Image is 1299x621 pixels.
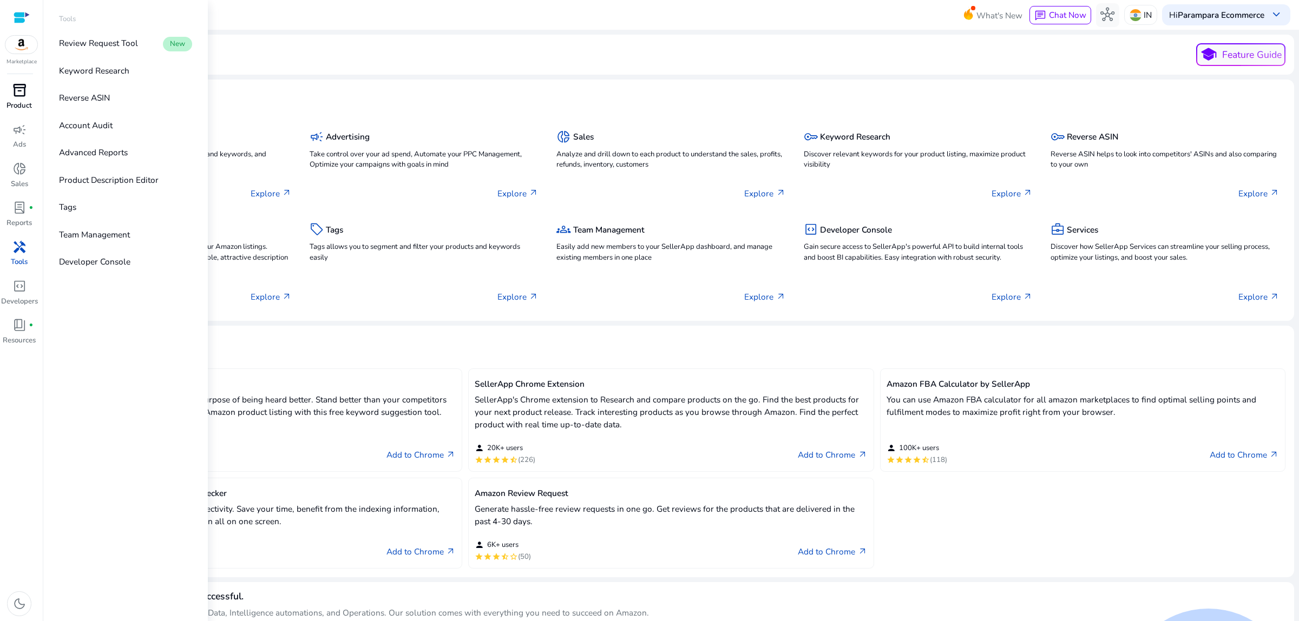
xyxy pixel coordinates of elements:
[12,83,27,97] span: inventory_2
[1178,9,1264,21] b: Parampara Ecommerce
[798,545,867,559] a: Add to Chromearrow_outward
[3,335,36,346] p: Resources
[1029,6,1091,24] button: chatChat Now
[744,187,785,200] p: Explore
[12,123,27,137] span: campaign
[887,444,896,453] mat-icon: person
[59,174,159,186] p: Product Description Editor
[1051,222,1065,236] span: business_center
[1269,450,1279,460] span: arrow_outward
[475,444,484,453] mat-icon: person
[556,242,785,263] p: Easily add new members to your SellerApp dashboard, and manage existing members in one place
[492,455,501,464] mat-icon: star
[12,318,27,332] span: book_4
[1023,188,1033,198] span: arrow_outward
[501,552,509,561] mat-icon: star_half
[887,455,895,464] mat-icon: star
[1049,9,1086,21] span: Chat Now
[59,14,76,25] p: Tools
[59,64,129,77] p: Keyword Research
[556,222,570,236] span: groups
[475,455,483,464] mat-icon: star
[913,455,921,464] mat-icon: star
[251,187,292,200] p: Explore
[1270,292,1280,302] span: arrow_outward
[1169,11,1264,19] p: Hi
[556,149,785,171] p: Analyze and drill down to each product to understand the sales, profits, refunds, inventory, cust...
[163,37,192,51] span: New
[310,242,539,263] p: Tags allows you to segment and filter your products and keywords easily
[310,149,539,171] p: Take control over your ad spend, Automate your PPC Management, Optimize your campaigns with goals...
[326,225,343,235] h5: Tags
[887,393,1279,418] p: You can use Amazon FBA calculator for all amazon marketplaces to find optimal selling points and ...
[63,393,456,418] p: Tailor make your listing for the sole purpose of being heard better. Stand better than your compe...
[63,488,456,498] h5: Amazon Keyword Ranking & Index Checker
[57,606,671,619] p: SellerApp is built to enable sellers with Data, Intelligence automations, and Operations. Our sol...
[887,379,1279,389] h5: Amazon FBA Calculator by SellerApp
[6,218,32,229] p: Reports
[899,444,939,453] span: 100K+ users
[475,488,867,498] h5: Amazon Review Request
[858,547,868,557] span: arrow_outward
[11,257,28,268] p: Tools
[776,188,786,198] span: arrow_outward
[1067,225,1098,235] h5: Services
[497,290,539,303] p: Explore
[483,552,492,561] mat-icon: star
[1034,10,1046,22] span: chat
[904,455,913,464] mat-icon: star
[1238,290,1280,303] p: Explore
[386,448,456,462] a: Add to Chromearrow_outward
[29,206,34,210] span: fiber_manual_record
[744,290,785,303] p: Explore
[573,225,645,235] h5: Team Management
[895,455,904,464] mat-icon: star
[1067,132,1118,142] h5: Reverse ASIN
[1144,5,1152,24] p: IN
[529,188,539,198] span: arrow_outward
[483,455,492,464] mat-icon: star
[59,146,128,158] p: Advanced Reports
[12,201,27,215] span: lab_profile
[59,91,110,104] p: Reverse ASIN
[475,503,867,527] p: Generate hassle-free review requests in one go. Get reviews for the products that are delivered i...
[1269,8,1283,22] span: keyboard_arrow_down
[1196,43,1285,66] button: schoolFeature Guide
[59,255,130,268] p: Developer Console
[12,597,27,611] span: dark_mode
[487,540,519,550] span: 6K+ users
[798,448,867,462] a: Add to Chromearrow_outward
[1222,48,1282,62] p: Feature Guide
[518,455,535,465] span: (226)
[475,393,867,431] p: SellerApp's Chrome extension to Research and compare products on the go. Find the best products f...
[29,323,34,328] span: fiber_manual_record
[446,547,456,557] span: arrow_outward
[509,455,518,464] mat-icon: star_half
[1051,130,1065,144] span: key
[804,242,1033,263] p: Gain secure access to SellerApp's powerful API to build internal tools and boost BI capabilities....
[12,279,27,293] span: code_blocks
[1051,242,1280,263] p: Discover how SellerApp Services can streamline your selling process, optimize your listings, and ...
[282,292,292,302] span: arrow_outward
[573,132,594,142] h5: Sales
[776,292,786,302] span: arrow_outward
[1130,9,1141,21] img: in.svg
[63,503,456,527] p: Built with focus on ease of use and effectivity. Save your time, benefit from the indexing inform...
[5,36,38,54] img: amazon.svg
[487,444,523,453] span: 20K+ users
[475,379,867,389] h5: SellerApp Chrome Extension
[386,545,456,559] a: Add to Chromearrow_outward
[820,225,892,235] h5: Developer Console
[497,187,539,200] p: Explore
[1200,46,1217,63] span: school
[992,187,1033,200] p: Explore
[509,552,518,561] mat-icon: star_border
[282,188,292,198] span: arrow_outward
[518,552,531,562] span: (50)
[1270,188,1280,198] span: arrow_outward
[310,130,324,144] span: campaign
[820,132,890,142] h5: Keyword Research
[251,290,292,303] p: Explore
[13,140,26,150] p: Ads
[492,552,501,561] mat-icon: star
